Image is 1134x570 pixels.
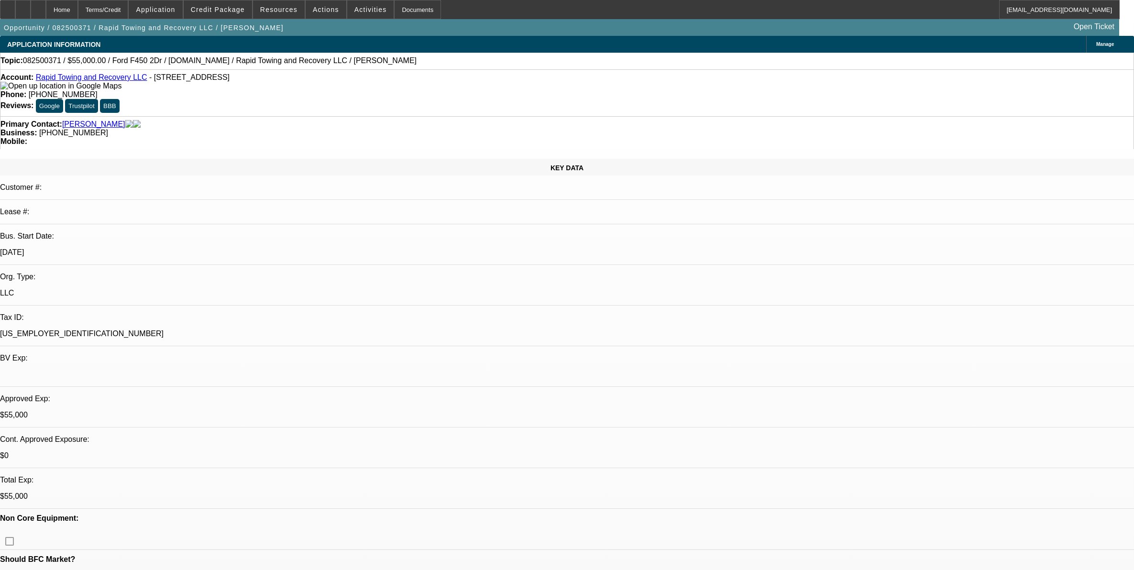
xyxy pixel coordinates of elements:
[129,0,182,19] button: Application
[184,0,252,19] button: Credit Package
[253,0,305,19] button: Resources
[125,120,133,129] img: facebook-icon.png
[4,24,284,32] span: Opportunity / 082500371 / Rapid Towing and Recovery LLC / [PERSON_NAME]
[347,0,394,19] button: Activities
[7,41,100,48] span: APPLICATION INFORMATION
[36,99,63,113] button: Google
[0,120,62,129] strong: Primary Contact:
[23,56,417,65] span: 082500371 / $55,000.00 / Ford F450 2Dr / [DOMAIN_NAME] / Rapid Towing and Recovery LLC / [PERSON_...
[149,73,230,81] span: - [STREET_ADDRESS]
[0,73,33,81] strong: Account:
[29,90,98,99] span: [PHONE_NUMBER]
[62,120,125,129] a: [PERSON_NAME]
[133,120,141,129] img: linkedin-icon.png
[191,6,245,13] span: Credit Package
[306,0,346,19] button: Actions
[260,6,297,13] span: Resources
[0,56,23,65] strong: Topic:
[550,164,584,172] span: KEY DATA
[39,129,108,137] span: [PHONE_NUMBER]
[0,82,121,90] img: Open up location in Google Maps
[65,99,98,113] button: Trustpilot
[1070,19,1118,35] a: Open Ticket
[1096,42,1114,47] span: Manage
[36,73,147,81] a: Rapid Towing and Recovery LLC
[0,129,37,137] strong: Business:
[0,90,26,99] strong: Phone:
[0,82,121,90] a: View Google Maps
[0,101,33,110] strong: Reviews:
[313,6,339,13] span: Actions
[0,137,27,145] strong: Mobile:
[354,6,387,13] span: Activities
[136,6,175,13] span: Application
[100,99,120,113] button: BBB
